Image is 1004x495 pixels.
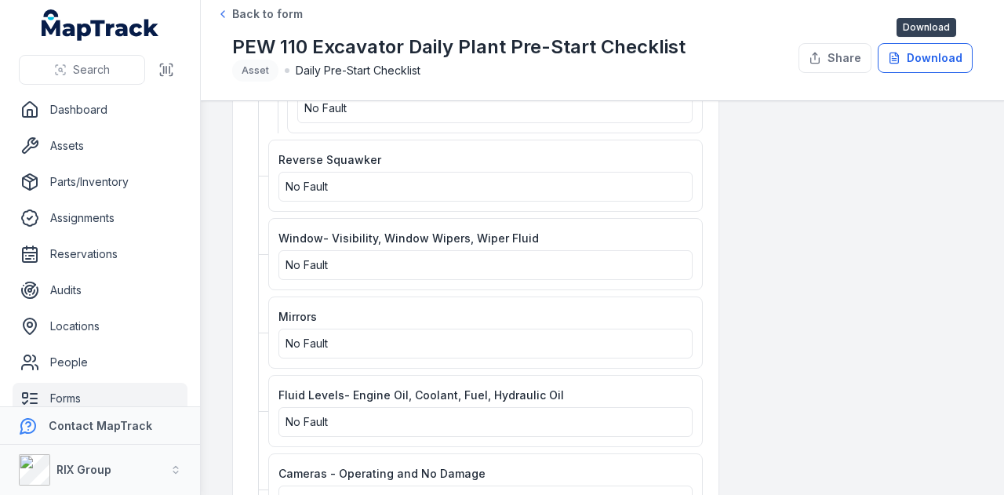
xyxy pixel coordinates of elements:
[13,130,187,162] a: Assets
[19,55,145,85] button: Search
[42,9,159,41] a: MapTrack
[286,415,328,428] span: No Fault
[13,347,187,378] a: People
[798,43,871,73] button: Share
[13,238,187,270] a: Reservations
[232,60,278,82] div: Asset
[13,202,187,234] a: Assignments
[278,467,486,480] span: Cameras - Operating and No Damage
[232,6,303,22] span: Back to form
[13,275,187,306] a: Audits
[278,388,564,402] span: Fluid Levels- Engine Oil, Coolant, Fuel, Hydraulic Oil
[13,94,187,126] a: Dashboard
[286,258,328,271] span: No Fault
[278,153,381,166] span: Reverse Squawker
[286,337,328,350] span: No Fault
[286,180,328,193] span: No Fault
[232,35,686,60] h1: PEW 110 Excavator Daily Plant Pre-Start Checklist
[73,62,110,78] span: Search
[56,463,111,476] strong: RIX Group
[897,18,956,37] span: Download
[49,419,152,432] strong: Contact MapTrack
[304,101,347,115] span: No Fault
[13,166,187,198] a: Parts/Inventory
[296,63,420,78] span: Daily Pre-Start Checklist
[13,311,187,342] a: Locations
[13,383,187,414] a: Forms
[216,6,303,22] a: Back to form
[278,231,539,245] span: Window- Visibility, Window Wipers, Wiper Fluid
[278,310,317,323] span: Mirrors
[878,43,973,73] button: Download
